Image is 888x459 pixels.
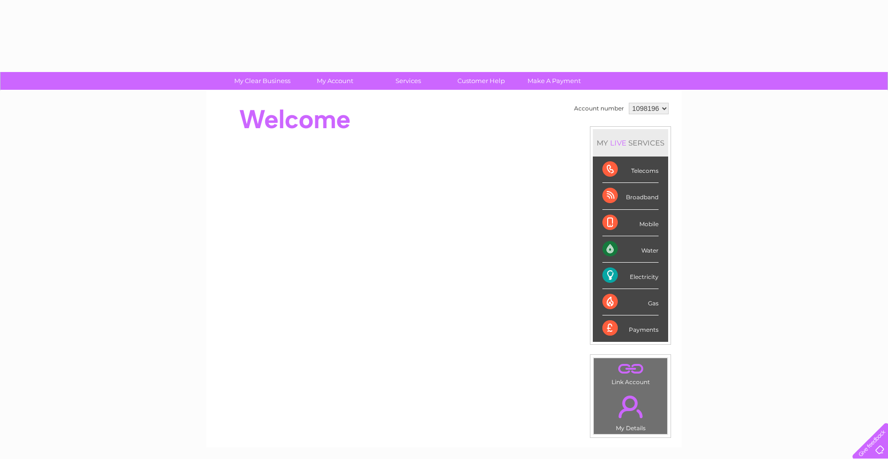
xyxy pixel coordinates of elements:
[593,387,668,435] td: My Details
[596,361,665,377] a: .
[602,183,659,209] div: Broadband
[572,100,626,117] td: Account number
[602,289,659,315] div: Gas
[602,263,659,289] div: Electricity
[369,72,448,90] a: Services
[593,358,668,388] td: Link Account
[602,315,659,341] div: Payments
[602,210,659,236] div: Mobile
[602,236,659,263] div: Water
[223,72,302,90] a: My Clear Business
[593,129,668,157] div: MY SERVICES
[602,157,659,183] div: Telecoms
[515,72,594,90] a: Make A Payment
[596,390,665,423] a: .
[442,72,521,90] a: Customer Help
[296,72,375,90] a: My Account
[608,138,628,147] div: LIVE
